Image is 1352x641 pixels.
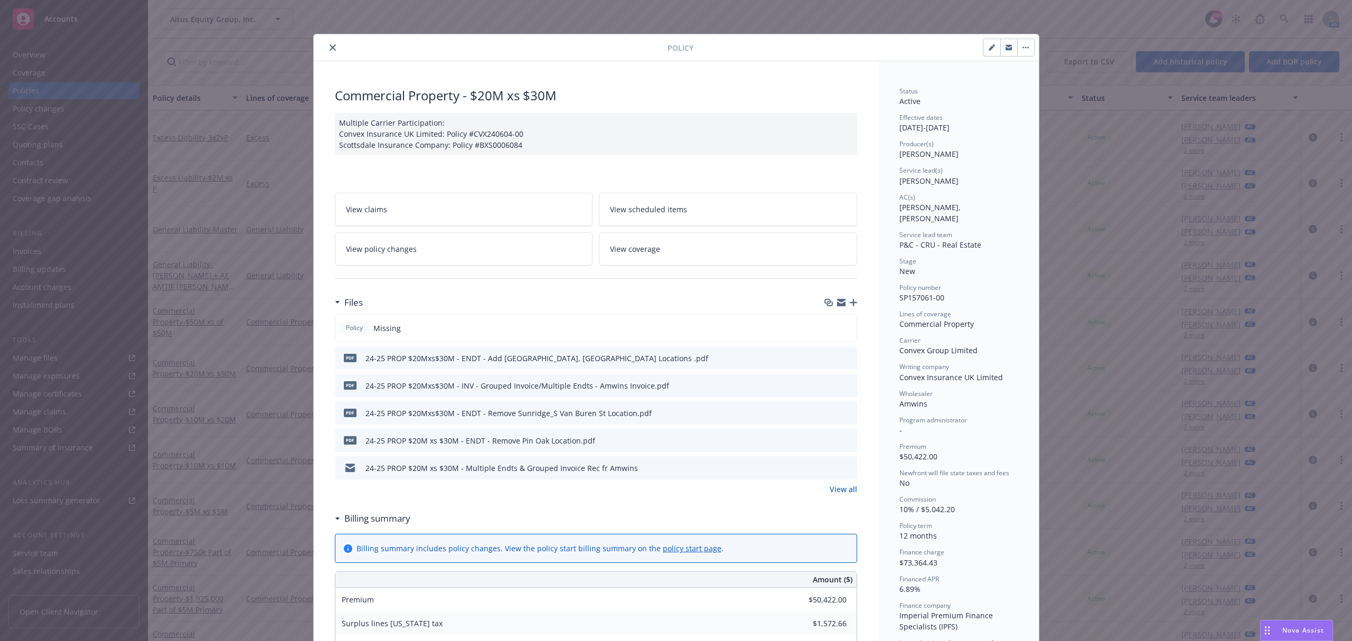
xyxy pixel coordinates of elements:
a: policy start page [663,543,721,553]
span: pdf [344,354,356,362]
span: Finance charge [899,548,944,557]
span: Active [899,96,921,106]
span: Policy number [899,283,941,292]
button: download file [827,408,835,419]
span: View claims [346,204,387,215]
span: [PERSON_NAME] [899,149,959,159]
span: Financed APR [899,574,939,583]
span: Convex Insurance UK Limited [899,372,1003,382]
span: No [899,478,909,488]
button: download file [827,435,835,446]
button: preview file [843,380,853,391]
span: 6.89% [899,584,921,594]
h3: Billing summary [344,512,410,525]
span: $73,364.43 [899,558,937,568]
span: Producer(s) [899,139,934,148]
button: preview file [843,408,853,419]
span: View scheduled items [610,204,687,215]
span: New [899,266,915,276]
span: Wholesaler [899,389,933,398]
a: View claims [335,193,593,226]
div: Billing summary includes policy changes. View the policy start billing summary on the . [356,543,724,554]
span: Finance company [899,601,951,610]
span: Service lead(s) [899,166,943,175]
span: Policy [668,42,693,53]
span: Carrier [899,336,921,345]
a: View coverage [599,232,857,266]
span: Commission [899,495,936,504]
span: Program administrator [899,416,967,425]
span: SP157061-00 [899,293,944,303]
div: [DATE] - [DATE] [899,113,1018,133]
span: Effective dates [899,113,943,122]
span: Writing company [899,362,949,371]
span: 12 months [899,531,937,541]
span: Commercial Property [899,319,974,329]
span: Newfront will file state taxes and fees [899,468,1009,477]
span: Stage [899,257,916,266]
span: View policy changes [346,243,417,254]
h3: Files [344,296,363,309]
a: View scheduled items [599,193,857,226]
span: [PERSON_NAME], [PERSON_NAME] [899,202,963,223]
span: - [899,425,902,435]
div: 24-25 PROP $20Mxs$30M - ENDT - Remove Sunridge_S Van Buren St Location.pdf [365,408,652,419]
span: Status [899,87,918,96]
button: preview file [843,353,853,364]
span: pdf [344,381,356,389]
span: Policy term [899,521,932,530]
span: Surplus lines [US_STATE] tax [342,618,443,628]
span: P&C - CRU - Real Estate [899,240,981,250]
div: Billing summary [335,512,410,525]
span: Amwins [899,399,927,409]
span: View coverage [610,243,660,254]
button: close [326,41,339,54]
span: Premium [899,442,926,451]
span: Lines of coverage [899,309,951,318]
input: 0.00 [784,592,853,608]
input: 0.00 [784,616,853,631]
button: download file [827,353,835,364]
div: Files [335,296,363,309]
button: download file [827,463,835,474]
button: preview file [843,463,853,474]
span: Convex Group Limited [899,345,978,355]
span: [PERSON_NAME] [899,176,959,186]
span: Service lead team [899,230,952,239]
span: Amount ($) [813,574,852,585]
div: 24-25 PROP $20Mxs$30M - INV - Grouped Invoice/Multiple Endts - Amwins Invoice.pdf [365,380,669,391]
div: Drag to move [1261,620,1274,640]
span: Missing [373,323,401,334]
div: Commercial Property - $20M xs $30M [335,87,857,105]
span: Nova Assist [1282,626,1324,635]
div: Multiple Carrier Participation: Convex Insurance UK Limited: Policy #CVX240604-00 Scottsdale Insu... [335,113,857,155]
span: Policy [344,323,365,333]
span: 10% / $5,042.20 [899,504,955,514]
span: Premium [342,595,374,605]
div: 24-25 PROP $20M xs $30M - Multiple Endts & Grouped Invoice Rec fr Amwins [365,463,638,474]
div: 24-25 PROP $20Mxs$30M - ENDT - Add [GEOGRAPHIC_DATA], [GEOGRAPHIC_DATA] Locations .pdf [365,353,708,364]
span: AC(s) [899,193,915,202]
span: pdf [344,436,356,444]
a: View policy changes [335,232,593,266]
button: Nova Assist [1260,620,1333,641]
button: preview file [843,435,853,446]
button: download file [827,380,835,391]
a: View all [830,484,857,495]
span: $50,422.00 [899,451,937,461]
div: 24-25 PROP $20M xs $30M - ENDT - Remove Pin Oak Location.pdf [365,435,595,446]
span: Imperial Premium Finance Specialists (IPFS) [899,610,995,631]
span: pdf [344,409,356,417]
